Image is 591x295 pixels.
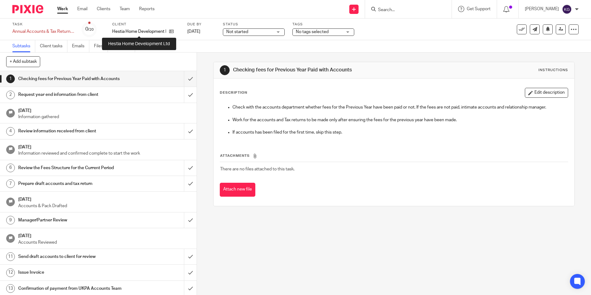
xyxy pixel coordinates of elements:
[6,75,15,83] div: 1
[12,40,35,52] a: Subtasks
[18,203,191,209] p: Accounts & Pack Drafted
[18,231,191,239] h1: [DATE]
[57,6,68,12] a: Work
[538,68,568,73] div: Instructions
[97,6,110,12] a: Clients
[467,7,491,11] span: Get Support
[120,6,130,12] a: Team
[6,164,15,172] div: 6
[220,65,230,75] div: 1
[18,106,191,114] h1: [DATE]
[85,26,94,33] div: 0
[40,40,67,52] a: Client tasks
[18,195,191,203] h1: [DATE]
[233,67,407,73] h1: Checking fees for Previous Year Paid with Accounts
[232,129,568,135] p: If accounts has been filed for the first time, skip this step.
[220,183,255,197] button: Attach new file
[18,239,191,246] p: Accounts Reviewed
[140,40,164,52] a: Audit logs
[18,179,125,188] h1: Prepare draft accounts and tax return
[18,90,125,99] h1: Request year end information from client
[94,40,108,52] a: Files
[18,143,191,150] h1: [DATE]
[12,22,74,27] label: Task
[6,268,15,277] div: 12
[18,252,125,261] h1: Send draft accounts to client for review
[232,117,568,123] p: Work for the accounts and Tax returns to be made only after ensuring the fees for the previous ye...
[18,150,191,156] p: Information reviewed and confirmed complete to start the work
[292,22,354,27] label: Tags
[187,29,200,34] span: [DATE]
[88,28,94,31] small: /20
[18,114,191,120] p: Information gathered
[18,284,125,293] h1: Confirmation of payment from UKPA Accounts Team
[525,6,559,12] p: [PERSON_NAME]
[223,22,285,27] label: Status
[12,5,43,13] img: Pixie
[220,154,250,157] span: Attachments
[525,88,568,98] button: Edit description
[18,216,125,225] h1: Manager/Partner Review
[220,90,247,95] p: Description
[6,127,15,136] div: 4
[72,40,89,52] a: Emails
[18,163,125,173] h1: Review the Fees Structure for the Current Period
[18,74,125,83] h1: Checking fees for Previous Year Paid with Accounts
[220,167,295,171] span: There are no files attached to this task.
[6,284,15,293] div: 13
[139,6,155,12] a: Reports
[77,6,87,12] a: Email
[296,30,329,34] span: No tags selected
[12,28,74,35] div: Annual Accounts &amp; Tax Return (Annual Acc &amp; CT Return)
[377,7,433,13] input: Search
[113,40,135,52] a: Notes (0)
[6,179,15,188] div: 7
[6,252,15,261] div: 11
[226,30,248,34] span: Not started
[187,22,215,27] label: Due by
[6,216,15,224] div: 9
[112,28,166,35] p: Hestia Home Development Ltd
[232,104,568,110] p: Check with the accounts department whether fees for the Previous Year have been paid or not. If t...
[12,28,74,35] div: Annual Accounts & Tax Return (Annual Acc & CT Return)
[6,91,15,99] div: 2
[562,4,572,14] img: svg%3E
[112,22,180,27] label: Client
[6,56,40,67] button: + Add subtask
[18,126,125,136] h1: Review information received from client
[18,268,125,277] h1: Issue Invoice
